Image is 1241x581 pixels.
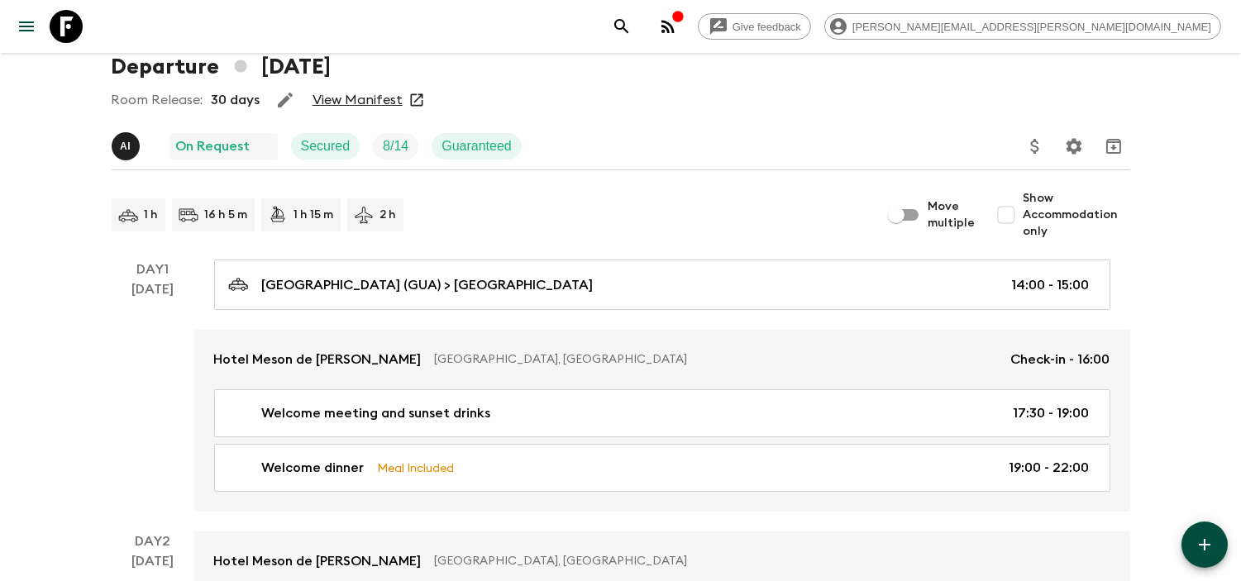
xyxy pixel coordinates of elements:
[214,389,1110,437] a: Welcome meeting and sunset drinks17:30 - 19:00
[214,350,422,369] p: Hotel Meson de [PERSON_NAME]
[313,92,403,108] a: View Manifest
[1011,350,1110,369] p: Check-in - 16:00
[824,13,1221,40] div: [PERSON_NAME][EMAIL_ADDRESS][PERSON_NAME][DOMAIN_NAME]
[1012,275,1090,295] p: 14:00 - 15:00
[1014,403,1090,423] p: 17:30 - 19:00
[176,136,251,156] p: On Request
[605,10,638,43] button: search adventures
[10,10,43,43] button: menu
[1023,190,1130,240] span: Show Accommodation only
[1010,458,1090,478] p: 19:00 - 22:00
[294,207,334,223] p: 1 h 15 m
[112,260,194,279] p: Day 1
[1097,130,1130,163] button: Archive (Completed, Cancelled or Unsynced Departures only)
[698,13,811,40] a: Give feedback
[112,137,143,150] span: Alvaro Ixtetela
[112,531,194,551] p: Day 2
[194,330,1130,389] a: Hotel Meson de [PERSON_NAME][GEOGRAPHIC_DATA], [GEOGRAPHIC_DATA]Check-in - 16:00
[262,275,594,295] p: [GEOGRAPHIC_DATA] (GUA) > [GEOGRAPHIC_DATA]
[262,403,491,423] p: Welcome meeting and sunset drinks
[112,132,143,160] button: AI
[301,136,351,156] p: Secured
[112,90,203,110] p: Room Release:
[442,136,512,156] p: Guaranteed
[380,207,397,223] p: 2 h
[435,553,1097,569] p: [GEOGRAPHIC_DATA], [GEOGRAPHIC_DATA]
[214,260,1110,310] a: [GEOGRAPHIC_DATA] (GUA) > [GEOGRAPHIC_DATA]14:00 - 15:00
[291,133,360,160] div: Secured
[378,459,455,477] p: Meal Included
[145,207,159,223] p: 1 h
[723,21,810,33] span: Give feedback
[262,458,365,478] p: Welcome dinner
[928,198,976,231] span: Move multiple
[112,50,331,83] h1: Departure [DATE]
[1057,130,1091,163] button: Settings
[205,207,248,223] p: 16 h 5 m
[214,551,422,571] p: Hotel Meson de [PERSON_NAME]
[1019,130,1052,163] button: Update Price, Early Bird Discount and Costs
[212,90,260,110] p: 30 days
[120,140,131,153] p: A I
[131,279,174,512] div: [DATE]
[843,21,1220,33] span: [PERSON_NAME][EMAIL_ADDRESS][PERSON_NAME][DOMAIN_NAME]
[214,444,1110,492] a: Welcome dinnerMeal Included19:00 - 22:00
[435,351,998,368] p: [GEOGRAPHIC_DATA], [GEOGRAPHIC_DATA]
[373,133,418,160] div: Trip Fill
[383,136,408,156] p: 8 / 14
